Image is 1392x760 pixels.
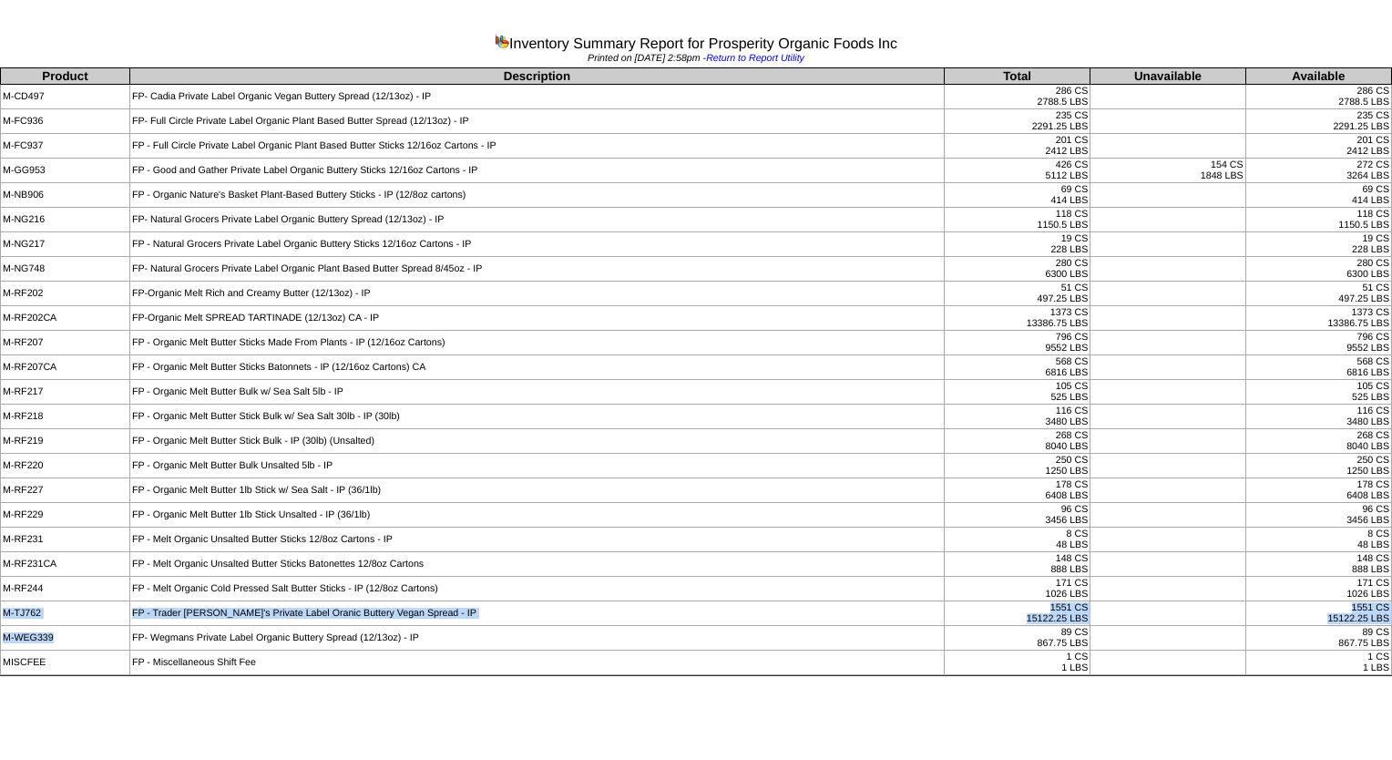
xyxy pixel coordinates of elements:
[1,528,130,552] td: M-RF231
[944,183,1090,208] td: 69 CS 414 LBS
[1090,68,1245,85] th: Unavailable
[1,257,130,282] td: M-NG748
[1,577,130,601] td: M-RF244
[1,331,130,355] td: M-RF207
[129,429,944,454] td: FP - Organic Melt Butter Stick Bulk - IP (30lb) (Unsalted)
[1245,626,1391,651] td: 89 CS 867.75 LBS
[129,159,944,183] td: FP - Good and Gather Private Label Organic Buttery Sticks 12/16oz Cartons - IP
[129,601,944,626] td: FP - Trader [PERSON_NAME]'s Private Label Oranic Buttery Vegan Spread - IP
[1,651,130,675] td: MISCFEE
[1,601,130,626] td: M-TJ762
[129,134,944,159] td: FP - Full Circle Private Label Organic Plant Based Butter Sticks 12/16oz Cartons - IP
[129,651,944,675] td: FP - Miscellaneous Shift Fee
[1,355,130,380] td: M-RF207CA
[944,503,1090,528] td: 96 CS 3456 LBS
[129,577,944,601] td: FP - Melt Organic Cold Pressed Salt Butter Sticks - IP (12/8oz Cartons)
[129,355,944,380] td: FP - Organic Melt Butter Sticks Batonnets - IP (12/16oz Cartons) CA
[1,85,130,109] td: M-CD497
[1245,405,1391,429] td: 116 CS 3480 LBS
[1,626,130,651] td: M-WEG339
[129,331,944,355] td: FP - Organic Melt Butter Sticks Made From Plants - IP (12/16oz Cartons)
[944,68,1090,85] th: Total
[944,331,1090,355] td: 796 CS 9552 LBS
[129,257,944,282] td: FP- Natural Grocers Private Label Organic Plant Based Butter Spread 8/45oz - IP
[1,503,130,528] td: M-RF229
[1245,232,1391,257] td: 19 CS 228 LBS
[944,577,1090,601] td: 171 CS 1026 LBS
[1,405,130,429] td: M-RF218
[944,232,1090,257] td: 19 CS 228 LBS
[1245,109,1391,134] td: 235 CS 2291.25 LBS
[1,282,130,306] td: M-RF202
[129,306,944,331] td: FP-Organic Melt SPREAD TARTINADE (12/13oz) CA - IP
[129,208,944,232] td: FP- Natural Grocers Private Label Organic Buttery Spread (12/13oz) - IP
[129,380,944,405] td: FP - Organic Melt Butter Bulk w/ Sea Salt 5lb - IP
[129,232,944,257] td: FP - Natural Grocers Private Label Organic Buttery Sticks 12/16oz Cartons - IP
[1245,208,1391,232] td: 118 CS 1150.5 LBS
[944,380,1090,405] td: 105 CS 525 LBS
[129,454,944,478] td: FP - Organic Melt Butter Bulk Unsalted 5lb - IP
[1245,577,1391,601] td: 171 CS 1026 LBS
[1,552,130,577] td: M-RF231CA
[944,282,1090,306] td: 51 CS 497.25 LBS
[944,528,1090,552] td: 8 CS 48 LBS
[944,208,1090,232] td: 118 CS 1150.5 LBS
[129,109,944,134] td: FP- Full Circle Private Label Organic Plant Based Butter Spread (12/13oz) - IP
[129,405,944,429] td: FP - Organic Melt Butter Stick Bulk w/ Sea Salt 30lb - IP (30lb)
[706,53,804,64] a: Return to Report Utility
[944,601,1090,626] td: 1551 CS 15122.25 LBS
[944,134,1090,159] td: 201 CS 2412 LBS
[1,429,130,454] td: M-RF219
[1245,651,1391,675] td: 1 CS 1 LBS
[1245,552,1391,577] td: 148 CS 888 LBS
[129,183,944,208] td: FP - Organic Nature's Basket Plant-Based Buttery Sticks - IP (12/8oz cartons)
[1090,159,1245,183] td: 154 CS 1848 LBS
[1245,454,1391,478] td: 250 CS 1250 LBS
[1245,159,1391,183] td: 272 CS 3264 LBS
[1,134,130,159] td: M-FC937
[129,85,944,109] td: FP- Cadia Private Label Organic Vegan Buttery Spread (12/13oz) - IP
[129,626,944,651] td: FP- Wegmans Private Label Organic Buttery Spread (12/13oz) - IP
[1245,380,1391,405] td: 105 CS 525 LBS
[1,306,130,331] td: M-RF202CA
[1245,134,1391,159] td: 201 CS 2412 LBS
[1245,429,1391,454] td: 268 CS 8040 LBS
[1245,257,1391,282] td: 280 CS 6300 LBS
[944,552,1090,577] td: 148 CS 888 LBS
[1,380,130,405] td: M-RF217
[944,626,1090,651] td: 89 CS 867.75 LBS
[1,183,130,208] td: M-NB906
[1245,478,1391,503] td: 178 CS 6408 LBS
[944,355,1090,380] td: 568 CS 6816 LBS
[1245,85,1391,109] td: 286 CS 2788.5 LBS
[129,503,944,528] td: FP - Organic Melt Butter 1lb Stick Unsalted - IP (36/1lb)
[129,552,944,577] td: FP - Melt Organic Unsalted Butter Sticks Batonettes 12/8oz Cartons
[944,159,1090,183] td: 426 CS 5112 LBS
[1245,503,1391,528] td: 96 CS 3456 LBS
[1245,331,1391,355] td: 796 CS 9552 LBS
[1,208,130,232] td: M-NG216
[944,85,1090,109] td: 286 CS 2788.5 LBS
[1245,355,1391,380] td: 568 CS 6816 LBS
[1,232,130,257] td: M-NG217
[944,109,1090,134] td: 235 CS 2291.25 LBS
[944,454,1090,478] td: 250 CS 1250 LBS
[1245,282,1391,306] td: 51 CS 497.25 LBS
[944,257,1090,282] td: 280 CS 6300 LBS
[1245,528,1391,552] td: 8 CS 48 LBS
[1,68,130,85] th: Product
[944,306,1090,331] td: 1373 CS 13386.75 LBS
[1245,68,1391,85] th: Available
[944,478,1090,503] td: 178 CS 6408 LBS
[1,159,130,183] td: M-GG953
[1,454,130,478] td: M-RF220
[1,478,130,503] td: M-RF227
[129,68,944,85] th: Description
[129,528,944,552] td: FP - Melt Organic Unsalted Butter Sticks 12/8oz Cartons - IP
[944,651,1090,675] td: 1 CS 1 LBS
[1245,183,1391,208] td: 69 CS 414 LBS
[129,282,944,306] td: FP-Organic Melt Rich and Creamy Butter (12/13oz) - IP
[1,109,130,134] td: M-FC936
[1245,601,1391,626] td: 1551 CS 15122.25 LBS
[1245,306,1391,331] td: 1373 CS 13386.75 LBS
